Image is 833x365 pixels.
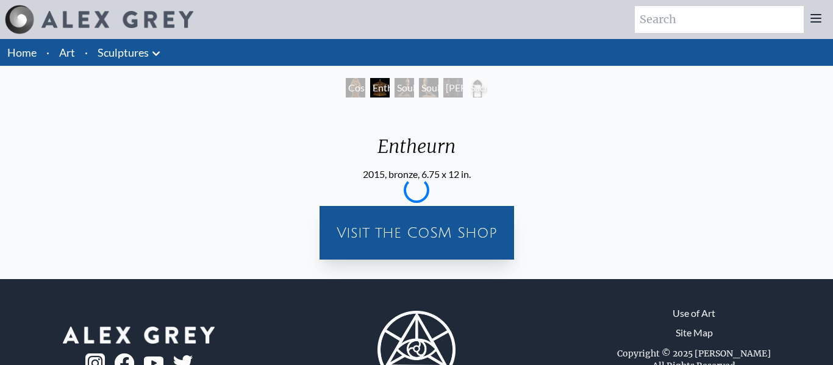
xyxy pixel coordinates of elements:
[419,78,438,97] div: Soulbird
[635,6,804,33] input: Search
[468,78,487,97] div: Sacred Mirrors Frame
[98,44,149,61] a: Sculptures
[676,325,713,340] a: Site Map
[617,347,771,360] div: Copyright © 2025 [PERSON_NAME]
[363,167,471,182] div: 2015, bronze, 6.75 x 12 in.
[80,39,93,66] li: ·
[327,213,507,252] a: Visit the CoSM Shop
[395,78,414,97] div: Soulbird
[673,306,715,321] a: Use of Art
[443,78,463,97] div: [PERSON_NAME] & Eve Doors
[346,78,365,97] div: Cosmic Mother
[363,135,471,167] div: Entheurn
[41,39,54,66] li: ·
[7,46,37,59] a: Home
[370,78,390,97] div: Entheurn
[59,44,75,61] a: Art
